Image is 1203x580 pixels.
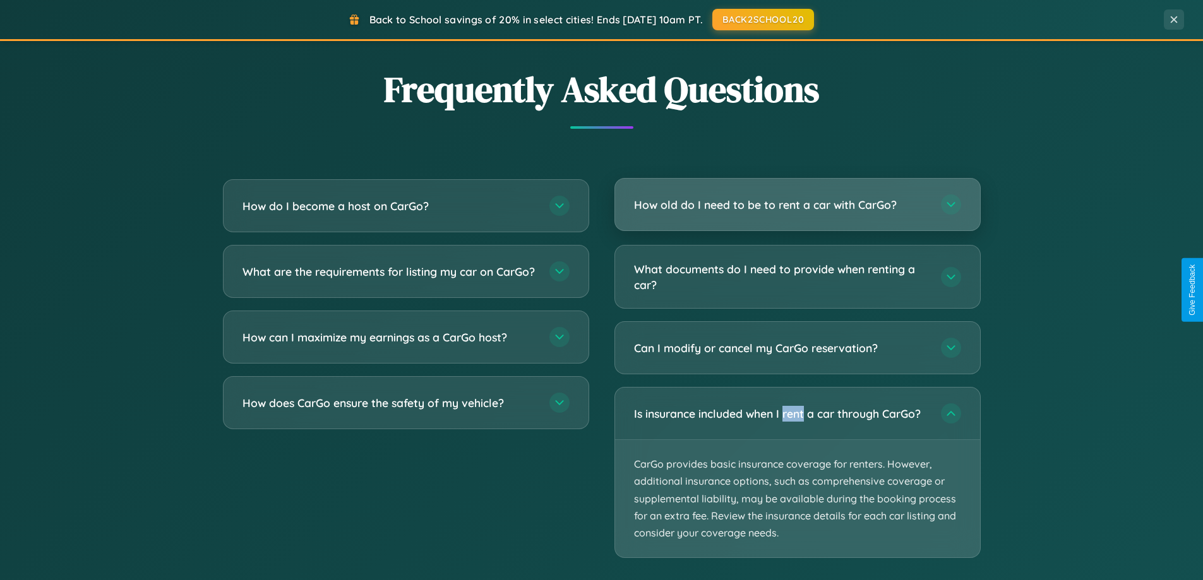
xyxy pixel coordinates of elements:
[712,9,814,30] button: BACK2SCHOOL20
[223,65,981,114] h2: Frequently Asked Questions
[634,406,928,422] h3: Is insurance included when I rent a car through CarGo?
[242,395,537,411] h3: How does CarGo ensure the safety of my vehicle?
[242,329,537,345] h3: How can I maximize my earnings as a CarGo host?
[369,13,703,26] span: Back to School savings of 20% in select cities! Ends [DATE] 10am PT.
[242,264,537,280] h3: What are the requirements for listing my car on CarGo?
[634,261,928,292] h3: What documents do I need to provide when renting a car?
[634,197,928,213] h3: How old do I need to be to rent a car with CarGo?
[615,440,980,557] p: CarGo provides basic insurance coverage for renters. However, additional insurance options, such ...
[242,198,537,214] h3: How do I become a host on CarGo?
[1188,264,1197,316] div: Give Feedback
[634,340,928,356] h3: Can I modify or cancel my CarGo reservation?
